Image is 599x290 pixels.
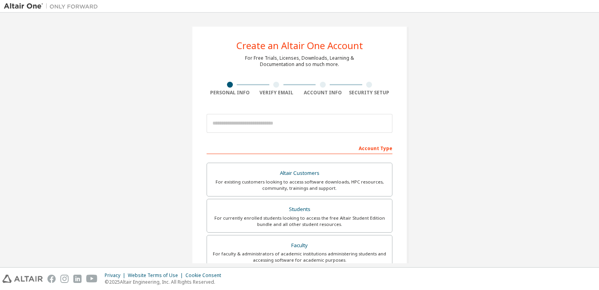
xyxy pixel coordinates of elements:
[212,168,387,179] div: Altair Customers
[245,55,354,68] div: For Free Trials, Licenses, Downloads, Learning & Documentation and so much more.
[2,275,43,283] img: altair_logo.svg
[212,179,387,191] div: For existing customers looking to access software downloads, HPC resources, community, trainings ...
[105,272,128,279] div: Privacy
[212,251,387,263] div: For faculty & administrators of academic institutions administering students and accessing softwa...
[86,275,98,283] img: youtube.svg
[4,2,102,10] img: Altair One
[128,272,185,279] div: Website Terms of Use
[236,41,363,50] div: Create an Altair One Account
[47,275,56,283] img: facebook.svg
[299,90,346,96] div: Account Info
[185,272,226,279] div: Cookie Consent
[212,240,387,251] div: Faculty
[346,90,393,96] div: Security Setup
[207,141,392,154] div: Account Type
[212,215,387,228] div: For currently enrolled students looking to access the free Altair Student Edition bundle and all ...
[253,90,300,96] div: Verify Email
[73,275,82,283] img: linkedin.svg
[105,279,226,285] p: © 2025 Altair Engineering, Inc. All Rights Reserved.
[207,90,253,96] div: Personal Info
[212,204,387,215] div: Students
[60,275,69,283] img: instagram.svg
